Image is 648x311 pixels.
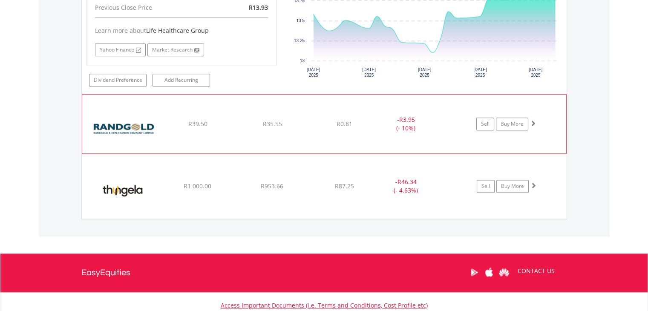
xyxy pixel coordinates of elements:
[147,43,204,56] a: Market Research
[482,259,497,285] a: Apple
[89,74,147,86] a: Dividend Preference
[95,43,146,56] a: Yahoo Finance
[512,259,561,283] a: CONTACT US
[497,259,512,285] a: Huawei
[249,3,268,12] span: R13.93
[335,182,354,190] span: R87.25
[476,118,494,130] a: Sell
[86,105,160,151] img: EQU.ZA.RNG.png
[496,118,528,130] a: Buy More
[81,253,130,292] a: EasyEquities
[184,182,211,190] span: R1 000.00
[307,67,320,78] text: [DATE] 2025
[362,67,376,78] text: [DATE] 2025
[399,115,415,124] span: R3.95
[89,2,213,13] div: Previous Close Price
[261,182,283,190] span: R953.66
[221,301,428,309] a: Access Important Documents (i.e. Terms and Conditions, Cost Profile etc)
[529,67,542,78] text: [DATE] 2025
[337,120,352,128] span: R0.81
[153,74,210,86] a: Add Recurring
[496,180,529,193] a: Buy More
[262,120,282,128] span: R35.55
[374,178,438,195] div: - (- 4.63%)
[296,18,305,23] text: 13.5
[374,115,438,132] div: - (- 10%)
[146,26,209,35] span: Life Healthcare Group
[397,178,417,186] span: R46.34
[188,120,207,128] span: R39.50
[300,58,305,63] text: 13
[477,180,495,193] a: Sell
[418,67,432,78] text: [DATE] 2025
[473,67,487,78] text: [DATE] 2025
[95,26,268,35] div: Learn more about
[86,165,159,216] img: EQU.ZA.TGA.png
[467,259,482,285] a: Google Play
[294,38,305,43] text: 13.25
